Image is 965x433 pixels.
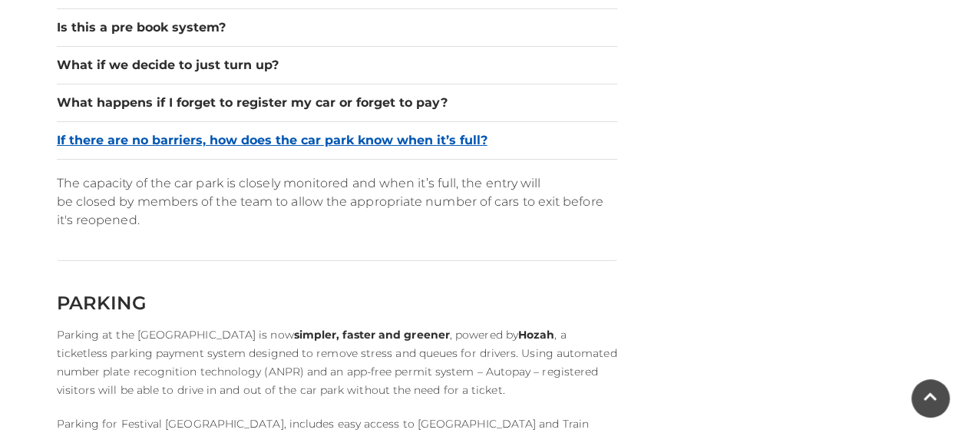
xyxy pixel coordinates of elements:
[518,328,554,342] strong: Hozah
[57,94,617,112] button: What happens if I forget to register my car or forget to pay?
[57,131,617,150] button: If there are no barriers, how does the car park know when it’s full?
[57,18,617,37] button: Is this a pre book system?
[57,56,617,74] button: What if we decide to just turn up?
[57,292,617,314] h2: PARKING
[57,174,617,230] p: The capacity of the car park is closely monitored and when it’s full, the entry will be closed by...
[294,328,450,342] strong: simpler, faster and greener
[57,326,617,399] p: Parking at the [GEOGRAPHIC_DATA] is now , powered by , a ticketless parking payment system design...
